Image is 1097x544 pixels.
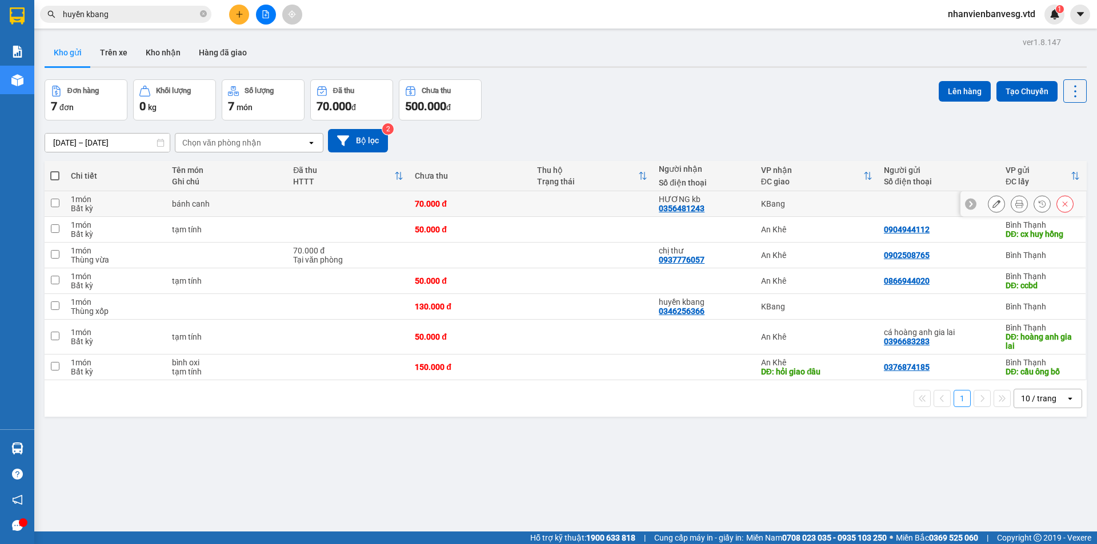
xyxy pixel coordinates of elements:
span: close-circle [200,9,207,20]
div: DĐ: ccbd [1006,281,1080,290]
button: Tạo Chuyến [996,81,1058,102]
div: 50.000 đ [415,276,526,285]
img: logo.jpg [6,9,40,66]
div: tạm tính [172,225,282,234]
th: Toggle SortBy [531,161,654,191]
div: Bình Thạnh [1006,251,1080,260]
span: copyright [1034,534,1042,542]
div: Bất kỳ [71,229,161,239]
div: Bất kỳ [71,367,161,376]
img: solution-icon [11,46,23,58]
button: Đã thu70.000đ [310,79,393,120]
div: 1 món [71,195,161,204]
div: tạm tính [172,276,282,285]
div: Đã thu [293,166,394,175]
div: 0904944112 [884,225,930,234]
sup: 2 [382,123,394,135]
div: An Khê [761,251,872,260]
div: Bất kỳ [71,281,161,290]
div: Đã thu [333,87,354,95]
div: An Khê [761,358,872,367]
div: KBang [761,302,872,311]
div: An Khê [761,276,872,285]
div: 10 / trang [1021,393,1056,404]
div: chị thư [659,246,749,255]
div: 50.000 đ [415,225,526,234]
span: 500.000 [405,99,446,113]
span: caret-down [1075,9,1086,19]
span: đ [351,103,356,112]
div: Chi tiết [71,171,161,180]
div: 130.000 đ [415,302,526,311]
div: Bình Thạnh [1006,302,1080,311]
button: 1 [954,390,971,407]
div: DĐ: hỏi giao đâu [761,367,872,376]
img: logo-vxr [10,7,25,25]
h2: BT1510250134 [6,66,92,85]
div: 0356481243 [659,204,704,213]
span: question-circle [12,469,23,479]
div: Ghi chú [172,177,282,186]
div: VP nhận [761,166,863,175]
div: 1 món [71,297,161,307]
button: Chưa thu500.000đ [399,79,482,120]
span: 70.000 [317,99,351,113]
div: 1 món [71,328,161,337]
svg: open [1066,394,1075,403]
span: 7 [228,99,234,113]
div: DĐ: hoàng anh gia lai [1006,332,1080,350]
div: 1 món [71,246,161,255]
div: 0396683283 [884,337,930,346]
div: VP gửi [1006,166,1071,175]
div: ĐC lấy [1006,177,1071,186]
span: ⚪️ [890,535,893,540]
img: warehouse-icon [11,74,23,86]
span: notification [12,494,23,505]
button: file-add [256,5,276,25]
div: 0902508765 [884,251,930,260]
div: 50.000 đ [415,332,526,341]
span: message [12,520,23,531]
th: Toggle SortBy [287,161,409,191]
button: caret-down [1070,5,1090,25]
div: ver 1.8.147 [1023,36,1061,49]
input: Select a date range. [45,134,170,152]
span: nhanvienbanvesg.vtd [939,7,1044,21]
th: Toggle SortBy [755,161,878,191]
div: huyền kbang [659,297,749,307]
input: Tìm tên, số ĐT hoặc mã đơn [63,8,198,21]
div: Chưa thu [422,87,451,95]
button: Kho gửi [45,39,91,66]
span: Miền Nam [746,531,887,544]
div: Đơn hàng [67,87,99,95]
div: ĐC giao [761,177,863,186]
span: plus [235,10,243,18]
div: Tên món [172,166,282,175]
div: 70.000 đ [415,199,526,208]
span: món [237,103,253,112]
div: Người nhận [659,164,749,174]
button: Số lượng7món [222,79,305,120]
div: DĐ: cầu ông bố [1006,367,1080,376]
div: 1 món [71,220,161,229]
button: Đơn hàng7đơn [45,79,127,120]
button: aim [282,5,302,25]
div: Bình Thạnh [1006,272,1080,281]
span: Hỗ trợ kỹ thuật: [530,531,635,544]
strong: 0369 525 060 [929,533,978,542]
div: Bất kỳ [71,337,161,346]
img: warehouse-icon [11,442,23,454]
span: 0 [139,99,146,113]
div: Người gửi [884,166,994,175]
button: Trên xe [91,39,137,66]
strong: 0708 023 035 - 0935 103 250 [782,533,887,542]
div: 0937776057 [659,255,704,264]
span: | [987,531,988,544]
div: Số điện thoại [884,177,994,186]
sup: 1 [1056,5,1064,13]
div: DĐ: cx huy hồng [1006,229,1080,239]
button: Lên hàng [939,81,991,102]
span: Cung cấp máy in - giấy in: [654,531,743,544]
button: Khối lượng0kg [133,79,216,120]
span: đơn [59,103,74,112]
